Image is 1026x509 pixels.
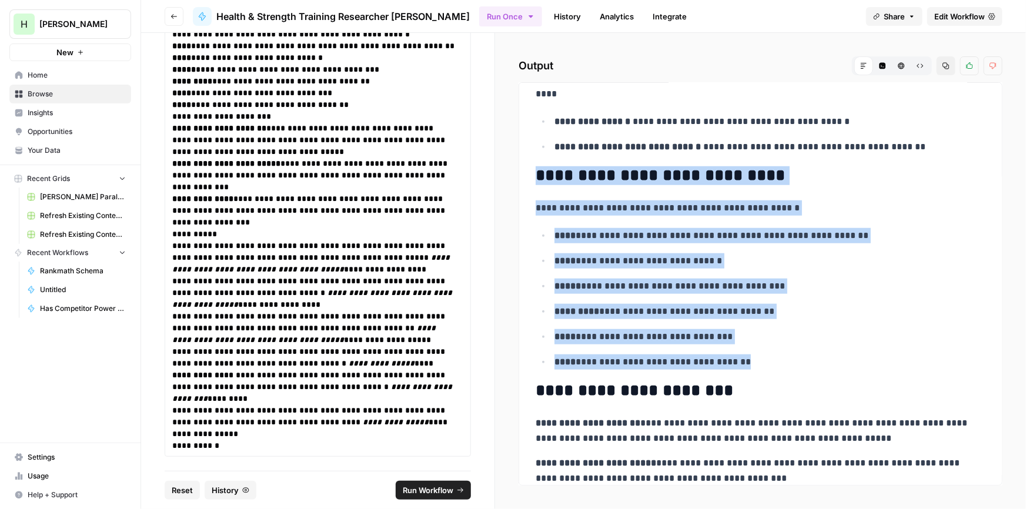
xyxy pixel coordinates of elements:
button: Run Once [479,6,542,26]
span: Untitled [40,284,126,295]
span: Refresh Existing Content [DATE] Deleted AEO, doesn't work now [40,210,126,221]
span: New [56,46,73,58]
span: Share [884,11,905,22]
a: Analytics [593,7,641,26]
button: Help + Support [9,485,131,504]
a: Settings [9,448,131,467]
span: Run Workflow [403,484,453,496]
button: Recent Workflows [9,244,131,262]
button: Reset [165,481,200,500]
span: Settings [28,452,126,463]
a: Refresh Existing Content Only Based on SERP [22,225,131,244]
span: Recent Grids [27,173,70,184]
span: [PERSON_NAME] Paralegal Grid [40,192,126,202]
button: Run Workflow [396,481,471,500]
button: New [9,43,131,61]
span: Help + Support [28,490,126,500]
a: [PERSON_NAME] Paralegal Grid [22,187,131,206]
button: Share [866,7,923,26]
span: Your Data [28,145,126,156]
h2: Output [519,56,1002,75]
button: Recent Grids [9,170,131,187]
a: History [547,7,588,26]
span: History [212,484,239,496]
a: Has Competitor Power Step on SERPs [22,299,131,318]
span: Reset [172,484,193,496]
span: [PERSON_NAME] [39,18,111,30]
a: Integrate [646,7,694,26]
a: Your Data [9,141,131,160]
a: Browse [9,85,131,103]
a: Health & Strength Training Researcher [PERSON_NAME] [193,7,470,26]
a: Usage [9,467,131,485]
button: History [205,481,256,500]
a: Edit Workflow [927,7,1002,26]
span: Home [28,70,126,81]
a: Refresh Existing Content [DATE] Deleted AEO, doesn't work now [22,206,131,225]
span: Browse [28,89,126,99]
button: Workspace: Hasbrook [9,9,131,39]
a: Opportunities [9,122,131,141]
span: Usage [28,471,126,481]
span: Has Competitor Power Step on SERPs [40,303,126,314]
span: H [21,17,28,31]
a: Untitled [22,280,131,299]
span: Recent Workflows [27,247,88,258]
a: Insights [9,103,131,122]
span: Refresh Existing Content Only Based on SERP [40,229,126,240]
span: Insights [28,108,126,118]
a: Home [9,66,131,85]
span: Rankmath Schema [40,266,126,276]
span: Edit Workflow [934,11,985,22]
a: Rankmath Schema [22,262,131,280]
span: Opportunities [28,126,126,137]
span: Health & Strength Training Researcher [PERSON_NAME] [216,9,470,24]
